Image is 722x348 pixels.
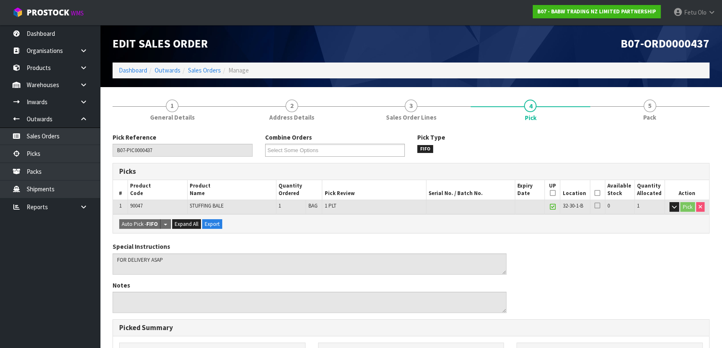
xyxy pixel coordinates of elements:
span: Address Details [269,113,314,122]
span: Pack [643,113,656,122]
span: 1 PLT [324,202,336,209]
span: Sales Order Lines [386,113,436,122]
span: Pick [524,113,536,122]
span: 5 [644,100,656,112]
label: Special Instructions [113,242,170,251]
span: B07-ORD0000437 [621,36,709,51]
span: Edit Sales Order [113,36,208,51]
span: Expand All [175,220,198,228]
th: # [113,180,128,200]
button: Auto Pick -FIFO [119,219,160,229]
th: Action [664,180,709,200]
th: Available Stock [605,180,634,200]
span: ProStock [27,7,69,18]
span: STUFFING BALE [190,202,224,209]
button: Export [202,219,222,229]
h3: Picks [119,168,405,175]
label: Combine Orders [265,133,312,142]
label: Notes [113,281,130,290]
strong: FIFO [146,220,158,228]
span: 90047 [130,202,143,209]
label: Pick Reference [113,133,156,142]
th: Quantity Ordered [276,180,322,200]
span: FIFO [417,145,433,153]
th: UP [545,180,560,200]
a: Dashboard [119,66,147,74]
span: 2 [286,100,298,112]
span: 32-30-1-B [562,202,583,209]
span: BAG [308,202,317,209]
span: Olo [698,8,707,16]
span: Fetu [684,8,697,16]
label: Pick Type [417,133,445,142]
span: 3 [405,100,417,112]
strong: B07 - BABW TRADING NZ LIMITED PARTNERSHIP [537,8,656,15]
th: Serial No. / Batch No. [426,180,515,200]
h3: Picked Summary [119,324,703,332]
a: Outwards [155,66,180,74]
span: 1 [637,202,639,209]
th: Product Code [128,180,188,200]
th: Location [560,180,590,200]
img: cube-alt.png [13,7,23,18]
span: 1 [278,202,281,209]
span: 1 [119,202,122,209]
th: Quantity Allocated [635,180,664,200]
a: B07 - BABW TRADING NZ LIMITED PARTNERSHIP [533,5,661,18]
span: 4 [524,100,536,112]
th: Expiry Date [515,180,545,200]
span: General Details [150,113,195,122]
button: Pick [680,202,695,212]
small: WMS [71,9,84,17]
button: Expand All [172,219,201,229]
th: Product Name [187,180,276,200]
span: 0 [607,202,610,209]
a: Sales Orders [188,66,221,74]
span: 1 [166,100,178,112]
span: Manage [228,66,249,74]
th: Pick Review [322,180,426,200]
